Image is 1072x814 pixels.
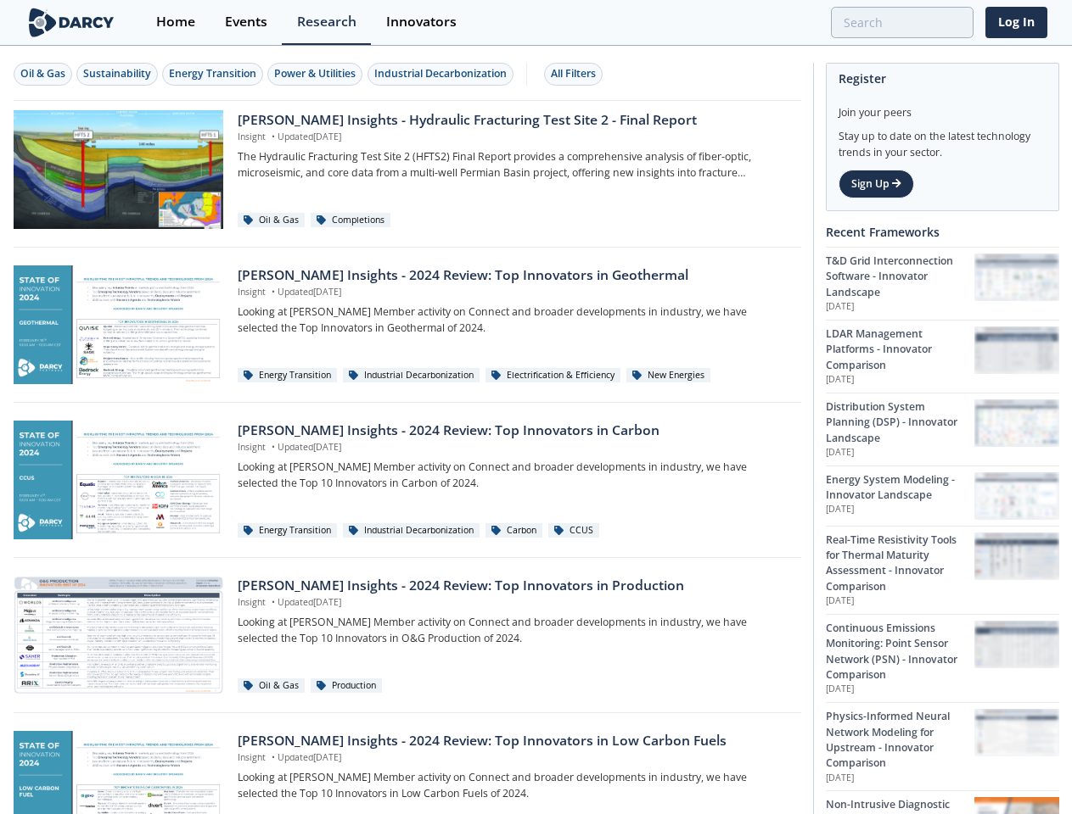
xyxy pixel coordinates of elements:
[826,446,974,460] p: [DATE]
[826,217,1059,247] div: Recent Frameworks
[826,320,1059,393] a: LDAR Management Platforms - Innovator Comparison [DATE] LDAR Management Platforms - Innovator Com...
[626,368,710,383] div: New Energies
[25,8,118,37] img: logo-wide.svg
[826,526,1059,614] a: Real-Time Resistivity Tools for Thermal Maturity Assessment - Innovator Comparison [DATE] Real-Ti...
[268,751,278,763] span: •
[238,213,305,228] div: Oil & Gas
[14,576,801,694] a: Darcy Insights - 2024 Review: Top Innovators in Production preview [PERSON_NAME] Insights - 2024 ...
[238,265,789,286] div: [PERSON_NAME] Insights - 2024 Review: Top Innovators in Geothermal
[826,373,974,387] p: [DATE]
[485,523,542,538] div: Carbon
[485,368,620,383] div: Electrification & Efficiency
[268,596,278,608] span: •
[826,683,974,696] p: [DATE]
[225,15,267,29] div: Events
[238,596,789,610] p: Insight Updated [DATE]
[169,66,256,81] div: Energy Transition
[826,254,974,300] div: T&D Grid Interconnection Software - Innovator Landscape
[831,7,974,38] input: Advanced Search
[238,286,789,299] p: Insight Updated [DATE]
[267,63,362,86] button: Power & Utilities
[826,503,974,516] p: [DATE]
[311,678,382,694] div: Production
[551,66,596,81] div: All Filters
[374,66,507,81] div: Industrial Decarbonization
[826,532,974,595] div: Real-Time Resistivity Tools for Thermal Maturity Assessment - Innovator Comparison
[268,286,278,298] span: •
[826,399,974,446] div: Distribution System Planning (DSP) - Innovator Landscape
[238,751,789,765] p: Insight Updated [DATE]
[238,523,337,538] div: Energy Transition
[238,460,789,491] p: Looking at [PERSON_NAME] Member activity on Connect and broader developments in industry, we have...
[156,15,195,29] div: Home
[238,110,789,131] div: [PERSON_NAME] Insights - Hydraulic Fracturing Test Site 2 - Final Report
[268,441,278,453] span: •
[238,731,789,751] div: [PERSON_NAME] Insights - 2024 Review: Top Innovators in Low Carbon Fuels
[826,614,1059,702] a: Continuous Emissions Monitoring: Point Sensor Network (PSN) - Innovator Comparison [DATE] Continu...
[238,678,305,694] div: Oil & Gas
[826,472,974,504] div: Energy System Modeling - Innovator Landscape
[297,15,356,29] div: Research
[368,63,514,86] button: Industrial Decarbonization
[238,615,789,646] p: Looking at [PERSON_NAME] Member activity on Connect and broader developments in industry, we have...
[343,523,480,538] div: Industrial Decarbonization
[83,66,151,81] div: Sustainability
[839,93,1047,120] div: Join your peers
[238,368,337,383] div: Energy Transition
[826,466,1059,526] a: Energy System Modeling - Innovator Landscape [DATE] Energy System Modeling - Innovator Landscape ...
[826,326,974,373] div: LDAR Management Platforms - Innovator Comparison
[14,265,801,384] a: Darcy Insights - 2024 Review: Top Innovators in Geothermal preview [PERSON_NAME] Insights - 2024 ...
[386,15,457,29] div: Innovators
[311,213,390,228] div: Completions
[839,170,914,198] a: Sign Up
[274,66,356,81] div: Power & Utilities
[544,63,603,86] button: All Filters
[826,594,974,608] p: [DATE]
[238,304,789,336] p: Looking at [PERSON_NAME] Member activity on Connect and broader developments in industry, we have...
[238,576,789,596] div: [PERSON_NAME] Insights - 2024 Review: Top Innovators in Production
[20,66,65,81] div: Oil & Gas
[548,523,599,538] div: CCUS
[14,110,801,229] a: Darcy Insights - Hydraulic Fracturing Test Site 2 - Final Report preview [PERSON_NAME] Insights -...
[826,247,1059,320] a: T&D Grid Interconnection Software - Innovator Landscape [DATE] T&D Grid Interconnection Software ...
[826,393,1059,466] a: Distribution System Planning (DSP) - Innovator Landscape [DATE] Distribution System Planning (DSP...
[839,64,1047,93] div: Register
[162,63,263,86] button: Energy Transition
[14,63,72,86] button: Oil & Gas
[826,772,974,785] p: [DATE]
[76,63,158,86] button: Sustainability
[826,621,974,683] div: Continuous Emissions Monitoring: Point Sensor Network (PSN) - Innovator Comparison
[985,7,1047,38] a: Log In
[238,441,789,454] p: Insight Updated [DATE]
[343,368,480,383] div: Industrial Decarbonization
[238,421,789,441] div: [PERSON_NAME] Insights - 2024 Review: Top Innovators in Carbon
[238,149,789,181] p: The Hydraulic Fracturing Test Site 2 (HFTS2) Final Report provides a comprehensive analysis of fi...
[238,131,789,144] p: Insight Updated [DATE]
[826,709,974,772] div: Physics-Informed Neural Network Modeling for Upstream - Innovator Comparison
[14,421,801,539] a: Darcy Insights - 2024 Review: Top Innovators in Carbon preview [PERSON_NAME] Insights - 2024 Revi...
[826,702,1059,790] a: Physics-Informed Neural Network Modeling for Upstream - Innovator Comparison [DATE] Physics-Infor...
[268,131,278,142] span: •
[238,770,789,801] p: Looking at [PERSON_NAME] Member activity on Connect and broader developments in industry, we have...
[826,300,974,314] p: [DATE]
[839,120,1047,160] div: Stay up to date on the latest technology trends in your sector.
